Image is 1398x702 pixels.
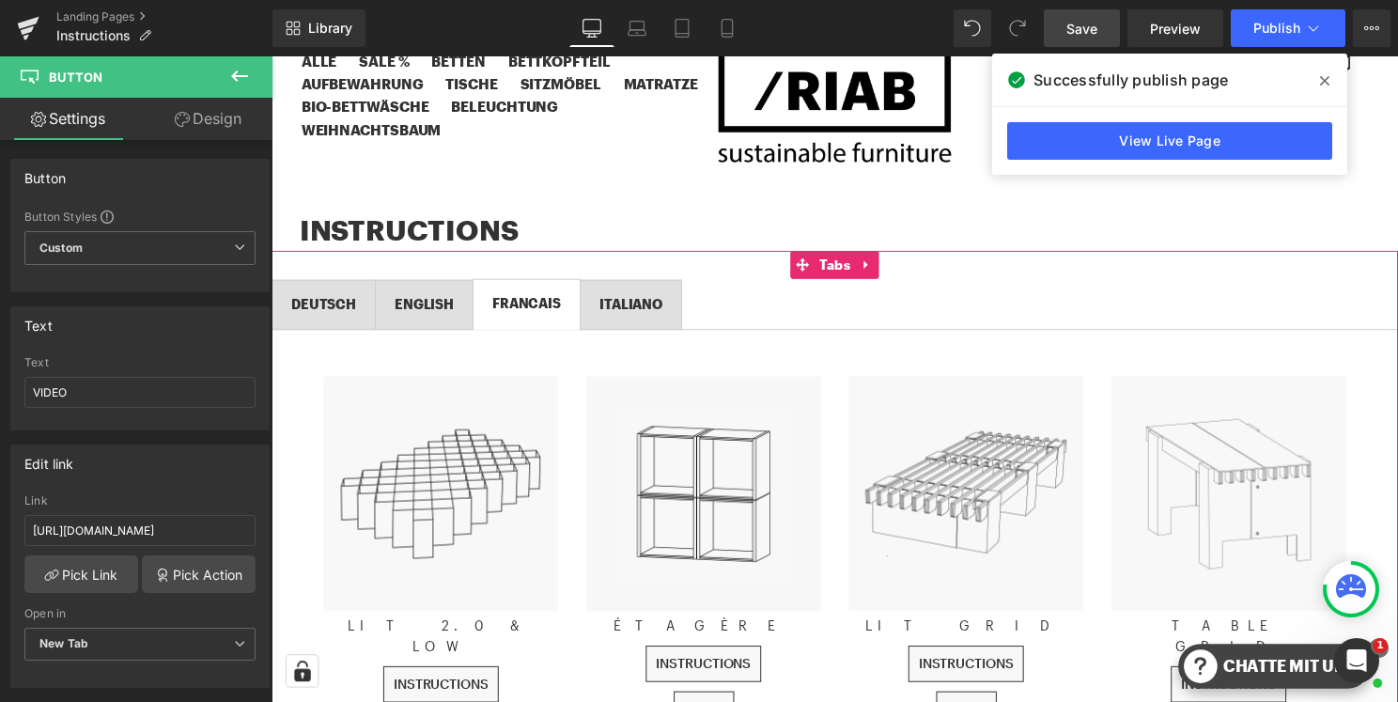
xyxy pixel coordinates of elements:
[1108,587,1127,607] div: 1
[660,9,705,47] a: Tablet
[24,555,138,593] a: Pick Link
[53,565,289,607] p: LIT 2.0 & LOW
[24,494,256,507] div: Link
[39,636,88,650] b: New Tab
[24,515,256,546] input: https://your-shop.myshopify.com
[548,196,588,225] span: Tabs
[1253,21,1300,36] span: Publish
[569,9,614,47] a: Desktop
[113,616,229,652] a: INSTRUCTIONS
[318,323,554,560] img: ROOM IN A BOX Modulares Regal Zeichnung
[30,63,171,86] a: Weihnachtsbaum
[24,160,66,186] div: Button
[30,39,159,63] a: Bio-Bettwäsche
[272,9,365,47] a: New Library
[24,209,256,224] div: Button Styles
[39,241,83,257] b: Custom
[251,17,333,39] a: Sitzmöbel
[124,240,184,262] div: ENGLISH
[24,356,256,369] div: Text
[223,239,292,262] div: FRANCAIS
[20,240,85,262] div: DEUTSCH
[1066,19,1097,39] span: Save
[643,595,759,632] a: INSTRUCTIONS
[705,9,750,47] a: Mobile
[1373,638,1388,653] span: 1
[1007,122,1332,160] a: View Live Page
[406,641,467,678] a: VIDEO
[378,595,494,632] a: INSTRUCTIONS
[318,565,554,585] p: ÉTAGÈRE
[954,9,991,47] button: Undo
[671,641,732,678] a: VIDEO
[24,607,256,620] div: Open in
[1231,9,1345,47] button: Publish
[53,323,289,560] img: ROOM IN A BOX Bett 2.0 Zeichnung
[1353,9,1390,47] button: More
[24,307,53,334] div: Text
[1033,69,1228,91] span: Successfully publish page
[56,28,131,43] span: Instructions
[614,9,660,47] a: Laptop
[56,9,272,24] a: Landing Pages
[960,603,1109,629] p: Chatte mit uns
[28,154,1137,196] h1: INSTRUCTIONS
[24,445,74,472] div: Edit link
[653,605,749,621] span: INSTRUCTIONS
[49,70,102,85] span: Button
[847,565,1084,607] p: TABLE GRID
[176,17,228,39] a: Tische
[30,17,153,39] a: Aufbewahrung
[1334,638,1379,683] iframe: Intercom live chat
[142,555,256,593] a: Pick Action
[308,20,352,37] span: Library
[1150,19,1201,39] span: Preview
[181,39,289,62] a: Beleuchtung
[999,9,1036,47] button: Redo
[1127,9,1223,47] a: Preview
[123,626,219,642] span: INSTRUCTIONS
[140,98,276,140] a: Design
[589,196,614,225] a: Expand / Collapse
[331,240,395,262] div: ITALIANO
[355,17,430,39] a: Matratze
[582,565,819,585] p: LIT GRID
[15,604,47,636] button: Ihre Einstellungen für Einwilligungen für Tracking Technologien
[388,605,484,621] span: INSTRUCTIONS
[902,593,1122,638] button: Chatfenster öffnen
